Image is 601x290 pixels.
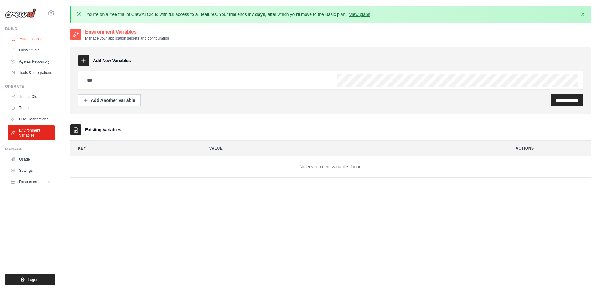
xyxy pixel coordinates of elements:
th: Key [70,141,197,156]
a: Usage [8,154,55,164]
a: Environment Variables [8,125,55,140]
div: Operate [5,84,55,89]
a: Traces [8,103,55,113]
button: Add Another Variable [78,94,141,106]
button: Resources [8,177,55,187]
h3: Add New Variables [93,57,131,64]
h2: Environment Variables [85,28,169,36]
a: Traces Old [8,92,55,102]
a: View plans [349,12,370,17]
div: Manage [5,147,55,152]
span: Resources [19,179,37,184]
p: You're on a free trial of CrewAI Cloud with full access to all features. Your trial ends in , aft... [86,11,372,18]
div: Build [5,26,55,31]
strong: 7 days [251,12,265,17]
a: Settings [8,166,55,176]
div: Add Another Variable [83,97,135,103]
a: LLM Connections [8,114,55,124]
th: Value [202,141,503,156]
button: Logout [5,274,55,285]
a: Tools & Integrations [8,68,55,78]
a: Agents Repository [8,56,55,66]
th: Actions [508,141,591,156]
img: Logo [5,8,36,18]
h3: Existing Variables [85,127,121,133]
td: No environment variables found [70,156,591,178]
a: Crew Studio [8,45,55,55]
p: Manage your application secrets and configuration [85,36,169,41]
a: Automations [8,34,55,44]
span: Logout [28,277,39,282]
